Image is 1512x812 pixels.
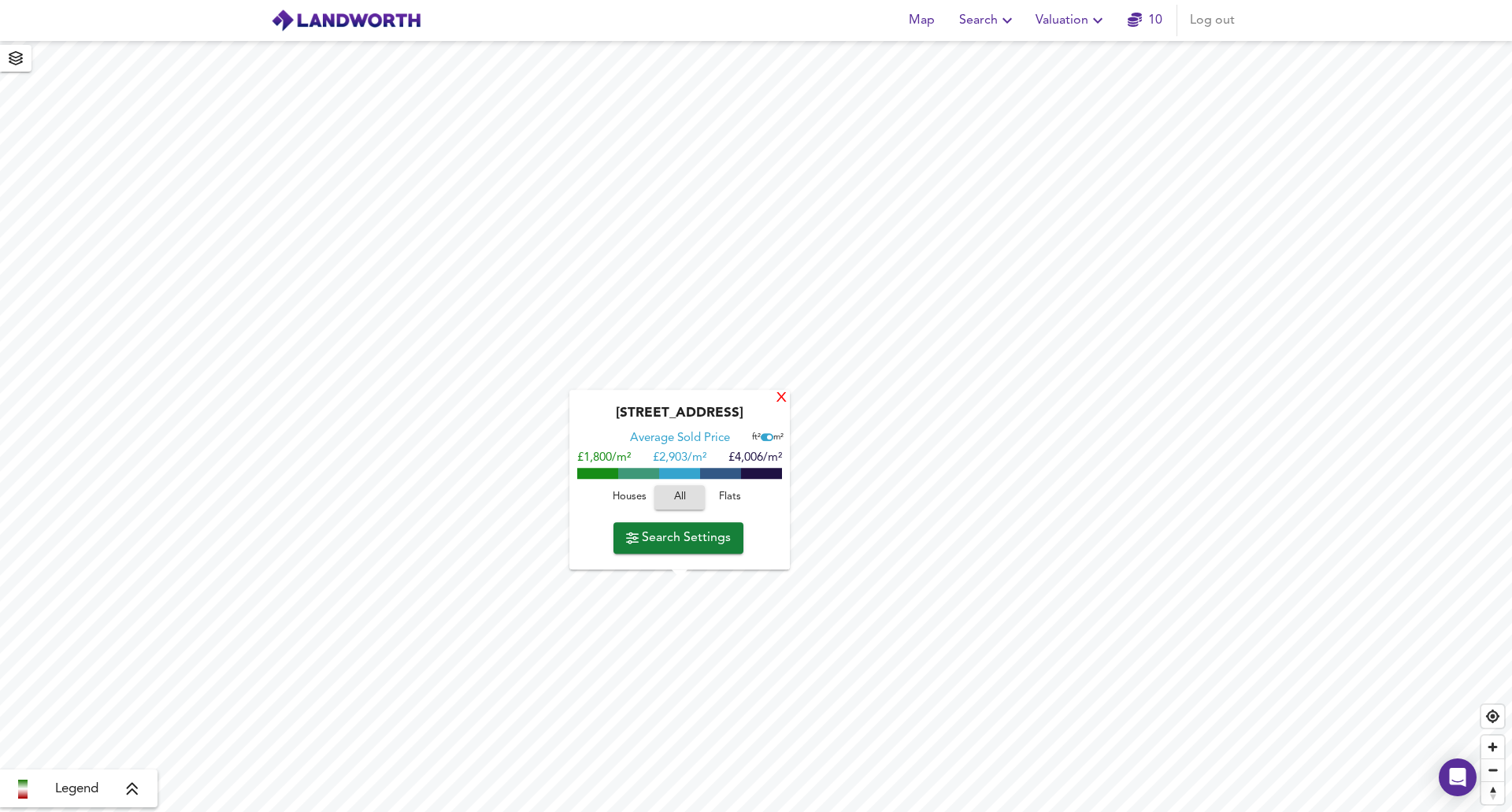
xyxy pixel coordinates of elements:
[1481,758,1504,781] button: Zoom out
[752,433,761,442] span: ft²
[1029,5,1114,36] button: Valuation
[705,485,755,510] button: Flats
[775,391,788,406] div: X
[604,485,654,510] button: Houses
[1128,9,1162,32] a: 10
[1481,759,1504,781] span: Zoom out
[1036,9,1107,32] span: Valuation
[959,9,1017,32] span: Search
[55,780,98,799] span: Legend
[1481,781,1504,804] button: Reset bearing to north
[1184,5,1241,36] button: Log out
[896,5,947,36] button: Map
[1481,782,1504,804] span: Reset bearing to north
[577,406,782,431] div: [STREET_ADDRESS]
[613,522,743,554] button: Search Settings
[654,485,705,510] button: All
[953,5,1023,36] button: Search
[1190,9,1235,32] span: Log out
[902,9,940,32] span: Map
[709,488,751,506] span: Flats
[626,527,731,549] span: Search Settings
[1481,736,1504,758] button: Zoom in
[773,433,784,442] span: m²
[728,452,782,464] span: £4,006/m²
[271,9,421,32] img: logo
[662,488,697,506] span: All
[653,452,706,464] span: £ 2,903/m²
[1120,5,1170,36] button: 10
[1481,705,1504,728] button: Find my location
[630,431,730,447] div: Average Sold Price
[1439,758,1477,796] div: Open Intercom Messenger
[608,488,650,506] span: Houses
[577,452,631,464] span: £1,800/m²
